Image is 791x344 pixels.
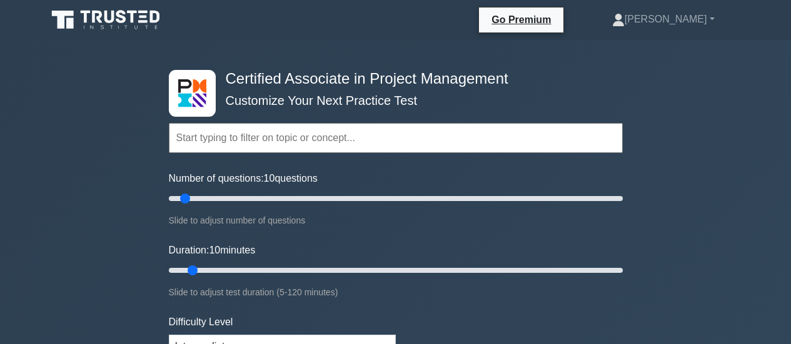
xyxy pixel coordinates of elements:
[169,213,623,228] div: Slide to adjust number of questions
[169,171,318,186] label: Number of questions: questions
[221,70,562,88] h4: Certified Associate in Project Management
[169,243,256,258] label: Duration: minutes
[264,173,275,184] span: 10
[169,315,233,330] label: Difficulty Level
[582,7,745,32] a: [PERSON_NAME]
[209,245,220,255] span: 10
[169,285,623,300] div: Slide to adjust test duration (5-120 minutes)
[484,12,558,27] a: Go Premium
[169,123,623,153] input: Start typing to filter on topic or concept...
